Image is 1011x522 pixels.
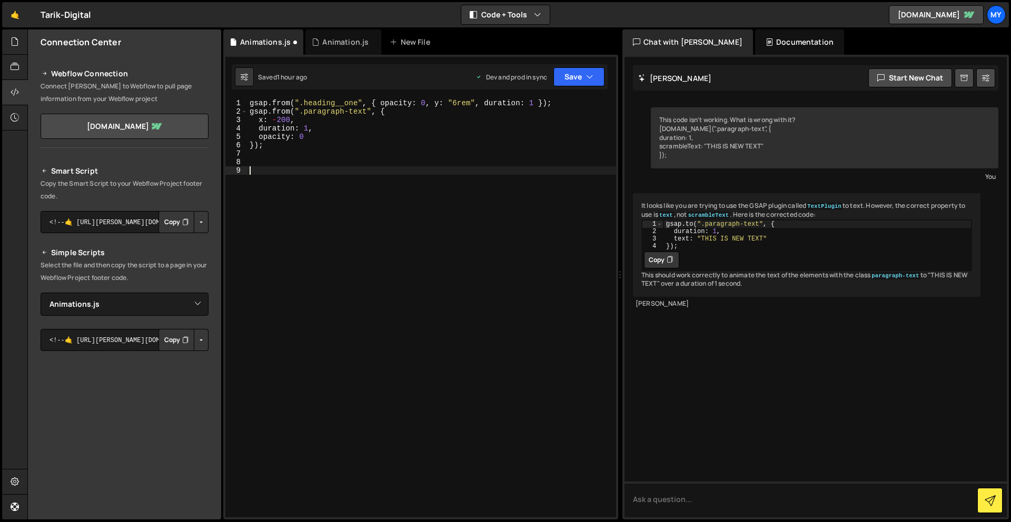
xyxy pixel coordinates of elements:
div: Dev and prod in sync [475,73,547,82]
div: 8 [225,158,247,166]
p: Select the file and then copy the script to a page in your Webflow Project footer code. [41,259,209,284]
div: 9 [225,166,247,175]
textarea: <!--🤙 [URL][PERSON_NAME][DOMAIN_NAME]> <script>document.addEventListener("DOMContentLoaded", func... [41,211,209,233]
h2: Smart Script [41,165,209,177]
div: [PERSON_NAME] [636,299,978,308]
h2: [PERSON_NAME] [638,73,711,83]
div: Animations.js [240,37,291,47]
div: This code isn't working. What is wrong with it? [DOMAIN_NAME](".paragraph-text", { duration: 1, s... [651,107,998,168]
div: 2 [225,107,247,116]
div: Saved [258,73,307,82]
a: 🤙 [2,2,28,27]
div: It looks like you are trying to use the GSAP plugin called to text. However, the correct property... [633,193,980,297]
button: Copy [158,211,194,233]
button: Save [553,67,604,86]
div: 4 [642,243,663,250]
h2: Simple Scripts [41,246,209,259]
div: 3 [225,116,247,124]
div: 4 [225,124,247,133]
button: Copy [158,329,194,351]
p: Connect [PERSON_NAME] to Webflow to pull page information from your Webflow project [41,80,209,105]
code: TextPlugin [806,203,843,210]
iframe: YouTube video player [41,368,210,463]
div: 1 [642,220,663,228]
div: Chat with [PERSON_NAME] [622,29,753,55]
div: 3 [642,235,663,243]
code: paragraph-text [870,272,920,279]
div: Animation.js [322,37,369,47]
a: [DOMAIN_NAME] [41,114,209,139]
div: Button group with nested dropdown [158,211,209,233]
a: [DOMAIN_NAME] [889,5,984,24]
div: Tarik-Digital [41,8,91,21]
button: Start new chat [868,68,952,87]
h2: Connection Center [41,36,121,48]
div: Documentation [755,29,844,55]
div: 1 [225,99,247,107]
code: text [658,212,674,219]
div: 5 [225,133,247,141]
div: 7 [225,149,247,158]
div: 6 [225,141,247,149]
code: scrambleText [687,212,730,219]
button: Copy [644,252,679,268]
div: 1 hour ago [277,73,308,82]
h2: Webflow Connection [41,67,209,80]
textarea: <!--🤙 [URL][PERSON_NAME][DOMAIN_NAME]> <script>document.addEventListener("DOMContentLoaded", func... [41,329,209,351]
p: Copy the Smart Script to your Webflow Project footer code. [41,177,209,203]
div: 2 [642,228,663,235]
div: You [653,171,996,182]
button: Code + Tools [461,5,550,24]
div: Button group with nested dropdown [158,329,209,351]
div: New File [390,37,434,47]
a: My [987,5,1006,24]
